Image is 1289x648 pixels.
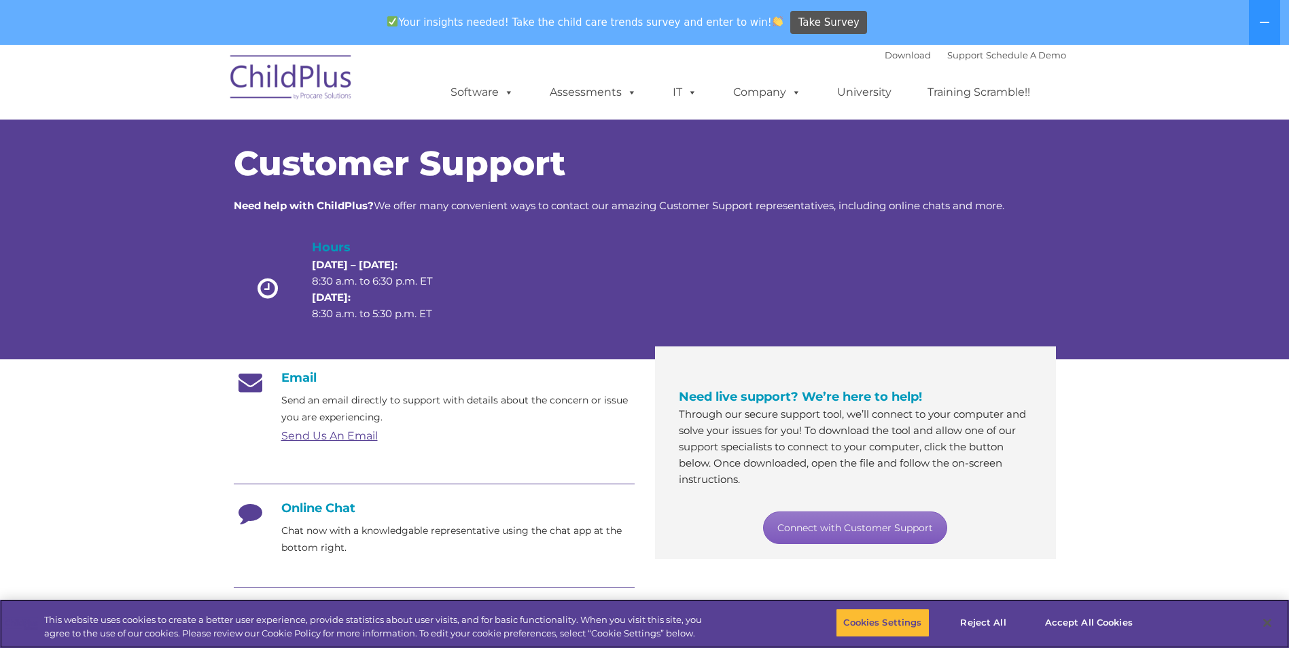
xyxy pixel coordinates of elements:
img: ✅ [387,16,398,26]
img: ChildPlus by Procare Solutions [224,46,359,113]
a: Support [947,50,983,60]
p: Chat now with a knowledgable representative using the chat app at the bottom right. [281,522,635,556]
strong: [DATE] – [DATE]: [312,258,398,271]
h4: Online Chat [234,501,635,516]
button: Cookies Settings [836,609,929,637]
span: Your insights needed! Take the child care trends survey and enter to win! [382,9,789,35]
a: Take Survey [790,11,867,35]
a: University [824,79,905,106]
a: Company [720,79,815,106]
span: Take Survey [798,11,860,35]
h4: Email [234,370,635,385]
span: Customer Support [234,143,565,184]
img: 👏 [773,16,783,26]
button: Close [1252,608,1282,638]
a: Software [437,79,527,106]
a: Schedule A Demo [986,50,1066,60]
a: Assessments [536,79,650,106]
a: IT [659,79,711,106]
div: This website uses cookies to create a better user experience, provide statistics about user visit... [44,613,709,640]
a: Download [885,50,931,60]
button: Accept All Cookies [1038,609,1140,637]
a: Training Scramble!! [914,79,1044,106]
strong: Need help with ChildPlus? [234,199,374,212]
font: | [885,50,1066,60]
p: Send an email directly to support with details about the concern or issue you are experiencing. [281,392,635,426]
a: Connect with Customer Support [763,511,947,544]
p: Through our secure support tool, we’ll connect to your computer and solve your issues for you! To... [679,406,1032,488]
button: Reject All [941,609,1026,637]
span: We offer many convenient ways to contact our amazing Customer Support representatives, including ... [234,199,1004,212]
h4: Hours [312,238,456,257]
p: 8:30 a.m. to 6:30 p.m. ET 8:30 a.m. to 5:30 p.m. ET [312,257,456,322]
a: Send Us An Email [281,429,378,442]
strong: [DATE]: [312,291,351,304]
span: Need live support? We’re here to help! [679,389,922,404]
